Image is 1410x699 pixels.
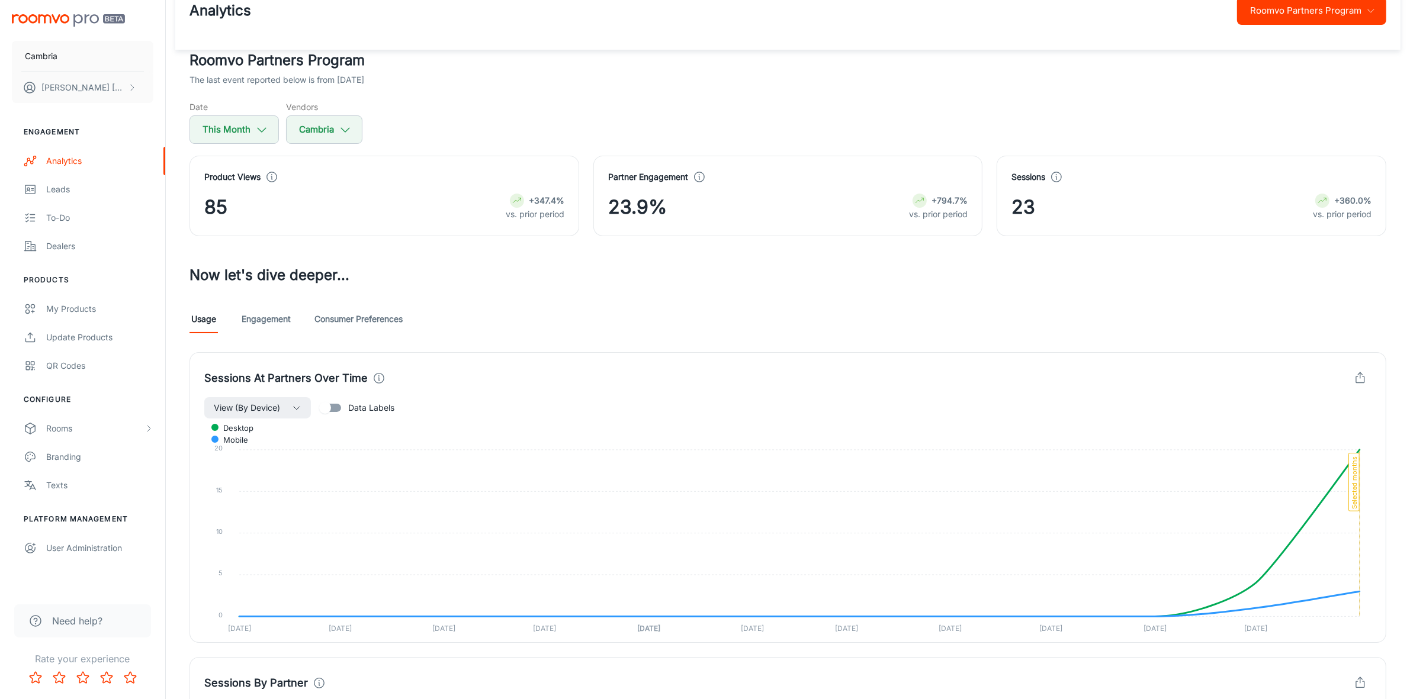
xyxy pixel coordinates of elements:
a: Consumer Preferences [314,305,403,333]
tspan: [DATE] [432,624,455,633]
div: Analytics [46,154,153,167]
span: Data Labels [348,401,394,414]
p: The last event reported below is from [DATE] [190,73,364,86]
button: Rate 5 star [118,666,142,690]
span: mobile [214,434,248,445]
h4: Sessions By Partner [204,675,308,691]
p: Cambria [25,50,57,63]
button: Rate 4 star [95,666,118,690]
strong: +360.0% [1334,195,1372,205]
div: Branding [46,450,153,463]
span: 85 [204,193,227,221]
div: QR Codes [46,359,153,372]
span: View (By Device) [214,401,280,415]
h4: Sessions At Partners Over Time [204,370,368,386]
h4: Sessions [1011,170,1045,183]
tspan: [DATE] [835,624,858,633]
tspan: [DATE] [329,624,352,633]
tspan: 15 [216,486,223,494]
span: desktop [214,423,253,433]
button: Rate 3 star [71,666,95,690]
tspan: [DATE] [533,624,556,633]
tspan: [DATE] [1039,624,1062,633]
p: Rate your experience [9,652,156,666]
span: 23 [1011,193,1035,221]
button: This Month [190,115,279,144]
button: View (By Device) [204,397,311,418]
a: Usage [190,305,218,333]
tspan: 20 [214,444,223,452]
h5: Vendors [286,101,362,113]
tspan: [DATE] [228,624,251,633]
button: Cambria [12,41,153,72]
img: Roomvo PRO Beta [12,14,125,27]
span: 23.9% [608,193,667,221]
tspan: [DATE] [1144,624,1167,633]
h5: Date [190,101,279,113]
strong: +347.4% [529,195,564,205]
div: Dealers [46,240,153,253]
button: Rate 2 star [47,666,71,690]
button: Rate 1 star [24,666,47,690]
tspan: 10 [216,527,223,536]
div: Leads [46,183,153,196]
h4: Product Views [204,170,261,183]
p: [PERSON_NAME] [PERSON_NAME] [41,81,125,94]
div: User Administration [46,542,153,555]
a: Engagement [242,305,291,333]
p: vs. prior period [909,208,968,221]
div: Rooms [46,422,144,435]
div: Update Products [46,331,153,344]
button: Cambria [286,115,362,144]
tspan: [DATE] [637,624,660,633]
h4: Partner Engagement [608,170,688,183]
p: vs. prior period [506,208,564,221]
div: My Products [46,302,153,315]
h2: Roomvo Partners Program [190,50,1386,71]
div: Texts [46,479,153,492]
tspan: 0 [219,611,223,619]
h3: Now let's dive deeper... [190,265,1386,286]
tspan: 5 [219,569,223,578]
p: vs. prior period [1313,208,1372,221]
div: To-do [46,211,153,224]
tspan: [DATE] [741,624,764,633]
button: [PERSON_NAME] [PERSON_NAME] [12,72,153,103]
tspan: [DATE] [1244,624,1267,633]
span: Need help? [52,614,102,628]
tspan: [DATE] [939,624,962,633]
strong: +794.7% [932,195,968,205]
